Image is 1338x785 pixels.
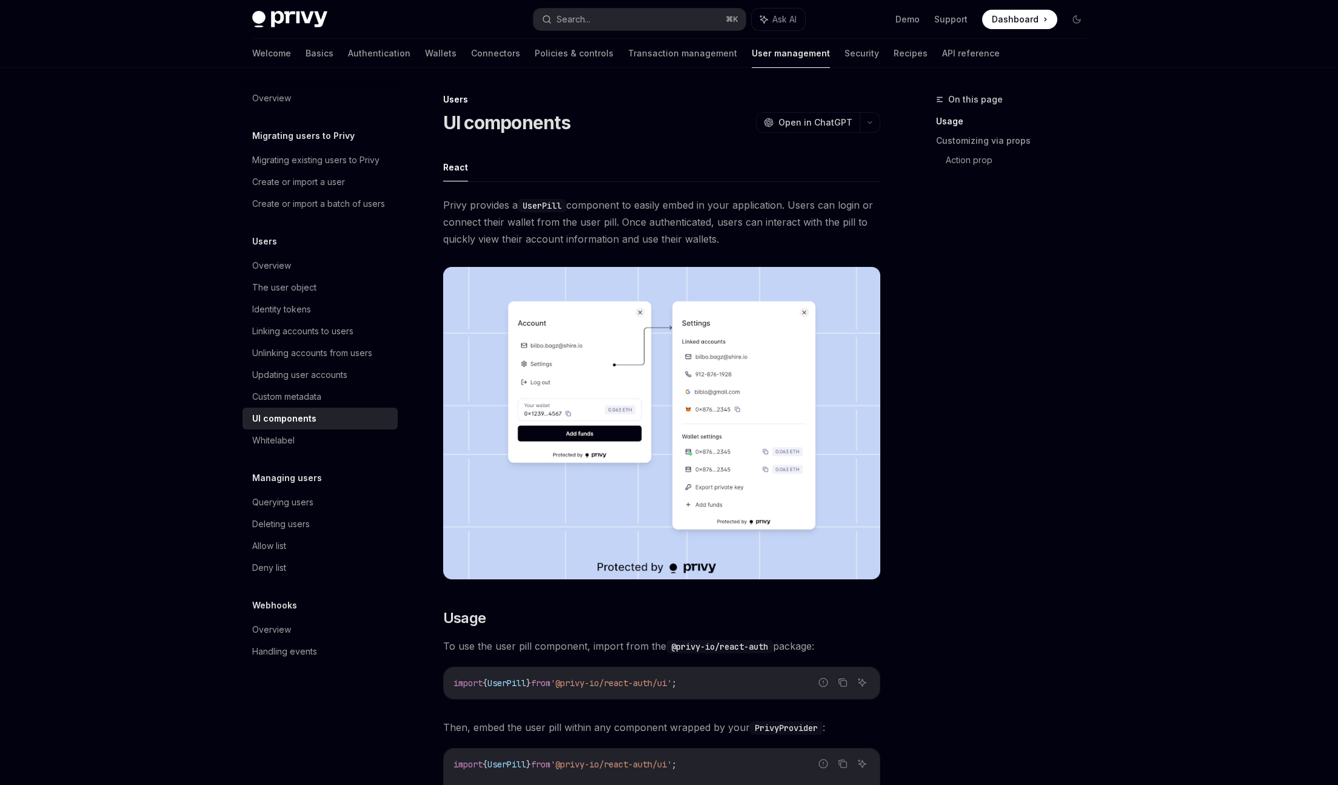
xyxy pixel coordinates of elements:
[526,759,531,770] span: }
[992,13,1039,25] span: Dashboard
[815,756,831,772] button: Report incorrect code
[243,386,398,408] a: Custom metadata
[306,39,333,68] a: Basics
[243,298,398,320] a: Identity tokens
[252,561,286,575] div: Deny list
[453,678,483,689] span: import
[252,11,327,28] img: dark logo
[243,619,398,641] a: Overview
[252,598,297,613] h5: Webhooks
[443,153,468,181] button: React
[531,759,550,770] span: from
[934,13,968,25] a: Support
[835,756,851,772] button: Copy the contents from the code block
[854,756,870,772] button: Ask AI
[252,411,316,426] div: UI components
[252,471,322,485] h5: Managing users
[252,39,291,68] a: Welcome
[243,535,398,557] a: Allow list
[526,678,531,689] span: }
[243,320,398,342] a: Linking accounts to users
[243,513,398,535] a: Deleting users
[487,678,526,689] span: UserPill
[443,719,880,736] span: Then, embed the user pill within any component wrapped by your :
[752,8,805,30] button: Ask AI
[443,197,880,248] span: Privy provides a component to easily embed in your application. Users can login or connect their ...
[726,15,738,24] span: ⌘ K
[483,759,487,770] span: {
[243,408,398,430] a: UI components
[252,517,310,531] div: Deleting users
[252,389,321,404] div: Custom metadata
[550,759,672,770] span: '@privy-io/react-auth/ui'
[942,39,1000,68] a: API reference
[243,171,398,193] a: Create or import a user
[348,39,410,68] a: Authentication
[483,678,487,689] span: {
[243,342,398,364] a: Unlinking accounts from users
[252,234,277,249] h5: Users
[628,39,737,68] a: Transaction management
[453,759,483,770] span: import
[443,638,880,655] span: To use the user pill component, import from the package:
[243,430,398,451] a: Whitelabel
[936,112,1096,131] a: Usage
[534,8,746,30] button: Search...⌘K
[243,255,398,277] a: Overview
[815,675,831,690] button: Report incorrect code
[443,608,486,628] span: Usage
[425,39,457,68] a: Wallets
[752,39,830,68] a: User management
[252,644,317,659] div: Handling events
[772,13,797,25] span: Ask AI
[252,302,311,317] div: Identity tokens
[443,112,570,133] h1: UI components
[1067,10,1086,29] button: Toggle dark mode
[243,193,398,215] a: Create or import a batch of users
[471,39,520,68] a: Connectors
[756,112,860,133] button: Open in ChatGPT
[535,39,614,68] a: Policies & controls
[936,131,1096,150] a: Customizing via props
[845,39,879,68] a: Security
[252,280,316,295] div: The user object
[243,87,398,109] a: Overview
[252,539,286,553] div: Allow list
[982,10,1057,29] a: Dashboard
[895,13,920,25] a: Demo
[252,433,295,448] div: Whitelabel
[672,678,677,689] span: ;
[948,92,1003,107] span: On this page
[243,557,398,579] a: Deny list
[894,39,928,68] a: Recipes
[854,675,870,690] button: Ask AI
[778,116,852,129] span: Open in ChatGPT
[252,175,345,189] div: Create or import a user
[252,91,291,106] div: Overview
[243,364,398,386] a: Updating user accounts
[531,678,550,689] span: from
[946,150,1096,170] a: Action prop
[252,153,380,167] div: Migrating existing users to Privy
[835,675,851,690] button: Copy the contents from the code block
[243,491,398,513] a: Querying users
[443,267,880,579] img: images/Userpill2.png
[550,678,672,689] span: '@privy-io/react-auth/ui'
[243,149,398,171] a: Migrating existing users to Privy
[243,641,398,662] a: Handling events
[252,197,385,211] div: Create or import a batch of users
[252,368,347,382] div: Updating user accounts
[666,640,773,653] code: @privy-io/react-auth
[443,93,880,106] div: Users
[518,199,566,212] code: UserPill
[672,759,677,770] span: ;
[252,346,372,360] div: Unlinking accounts from users
[487,759,526,770] span: UserPill
[252,258,291,273] div: Overview
[252,495,313,510] div: Querying users
[252,129,355,143] h5: Migrating users to Privy
[252,622,291,637] div: Overview
[750,721,823,735] code: PrivyProvider
[557,12,590,27] div: Search...
[243,277,398,298] a: The user object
